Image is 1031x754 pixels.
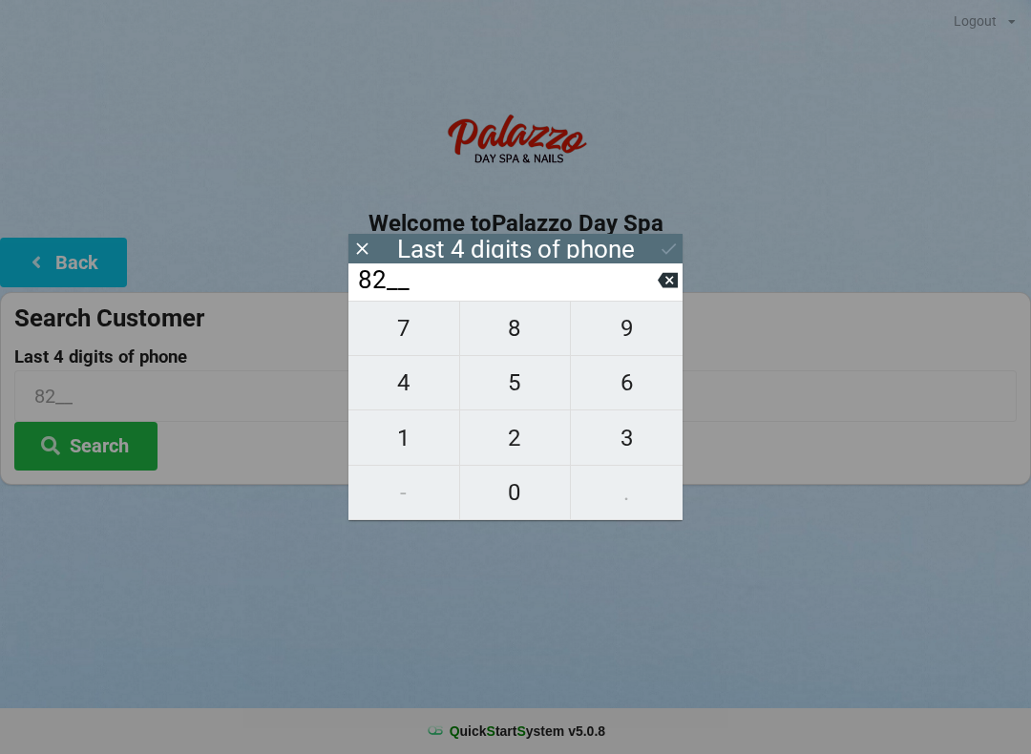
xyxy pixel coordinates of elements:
[348,356,460,410] button: 4
[348,410,460,465] button: 1
[348,301,460,356] button: 7
[460,410,572,465] button: 2
[571,363,683,403] span: 6
[460,301,572,356] button: 8
[460,418,571,458] span: 2
[571,356,683,410] button: 6
[460,363,571,403] span: 5
[571,418,683,458] span: 3
[460,308,571,348] span: 8
[571,410,683,465] button: 3
[348,418,459,458] span: 1
[460,466,572,520] button: 0
[397,240,635,259] div: Last 4 digits of phone
[348,308,459,348] span: 7
[460,472,571,513] span: 0
[460,356,572,410] button: 5
[571,301,683,356] button: 9
[348,363,459,403] span: 4
[571,308,683,348] span: 9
